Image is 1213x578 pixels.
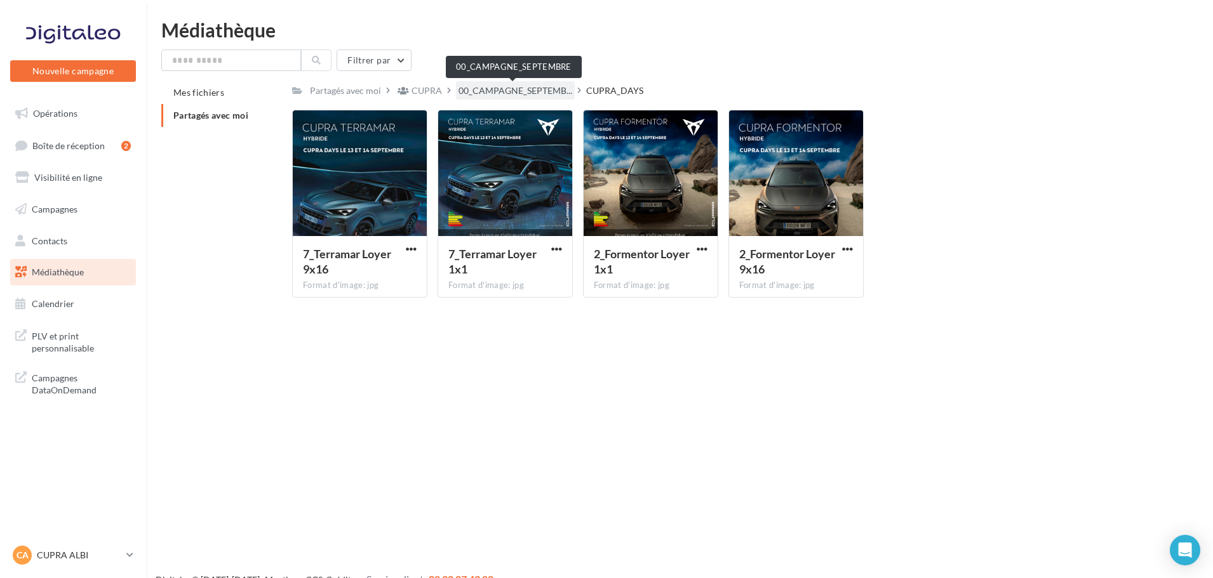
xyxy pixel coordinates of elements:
[32,298,74,309] span: Calendrier
[459,84,572,97] span: 00_CAMPAGNE_SEPTEMB...
[32,266,84,277] span: Médiathèque
[121,141,131,151] div: 2
[10,60,136,82] button: Nouvelle campagne
[303,247,391,276] span: 7_Terramar Loyer 9x16
[337,49,412,71] button: Filtrer par
[586,84,643,97] div: CUPRA_DAYS
[8,196,138,223] a: Campagnes
[8,164,138,191] a: Visibilité en ligne
[739,280,853,291] div: Format d'image: jpg
[173,87,224,98] span: Mes fichiers
[412,84,442,97] div: CUPRA
[32,235,67,246] span: Contacts
[8,100,138,127] a: Opérations
[446,56,582,78] div: 00_CAMPAGNE_SEPTEMBRE
[34,172,102,183] span: Visibilité en ligne
[594,247,690,276] span: 2_Formentor Loyer 1x1
[32,369,131,397] span: Campagnes DataOnDemand
[32,327,131,355] span: PLV et print personnalisable
[310,84,381,97] div: Partagés avec moi
[8,322,138,360] a: PLV et print personnalisable
[448,247,537,276] span: 7_Terramar Loyer 1x1
[8,132,138,159] a: Boîte de réception2
[739,247,835,276] span: 2_Formentor Loyer 9x16
[594,280,707,291] div: Format d'image: jpg
[303,280,417,291] div: Format d'image: jpg
[173,110,248,121] span: Partagés avec moi
[8,228,138,254] a: Contacts
[8,291,138,317] a: Calendrier
[10,543,136,567] a: CA CUPRA ALBI
[1170,535,1200,565] div: Open Intercom Messenger
[161,20,1198,39] div: Médiathèque
[32,204,77,214] span: Campagnes
[8,364,138,402] a: Campagnes DataOnDemand
[32,140,105,150] span: Boîte de réception
[37,549,121,562] p: CUPRA ALBI
[448,280,562,291] div: Format d'image: jpg
[8,259,138,286] a: Médiathèque
[17,549,29,562] span: CA
[33,108,77,119] span: Opérations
